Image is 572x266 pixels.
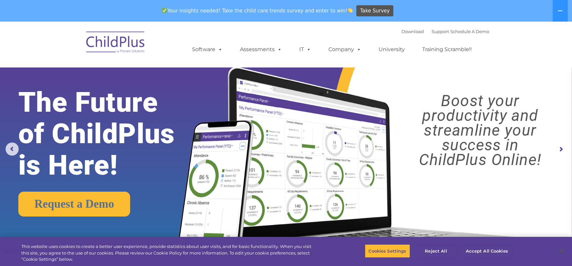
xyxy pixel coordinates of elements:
button: Reject All [416,244,457,258]
button: Close [554,244,569,258]
img: ✅ [162,8,167,13]
img: 👏 [348,8,353,13]
button: Accept All Cookies [462,244,512,258]
a: Download [402,29,424,34]
a: Request a Demo [18,192,130,217]
font: | [402,29,489,34]
a: Training Scramble!! [416,43,479,56]
a: IT [293,43,318,56]
a: Take Survey [356,5,393,17]
a: University [372,43,412,56]
button: Cookies Settings [365,244,410,258]
img: ChildPlus by Procare Solutions [83,27,148,60]
span: Your insights needed! Take the child care trends survey and enter to win! [159,4,356,17]
rs-layer: The Future of ChildPlus is Here! [18,87,201,181]
span: Phone number [91,70,119,75]
rs-layer: Boost your productivity and streamline your success in ChildPlus Online! [395,93,565,167]
span: Last name [91,43,111,48]
div: This website uses cookies to create a better user experience, provide statistics about user visit... [21,243,315,263]
a: Software [186,43,229,56]
a: Assessments [234,43,289,56]
a: Support [432,29,449,34]
span: Take Survey [360,5,390,17]
a: Schedule A Demo [451,29,489,34]
a: Company [322,43,368,56]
